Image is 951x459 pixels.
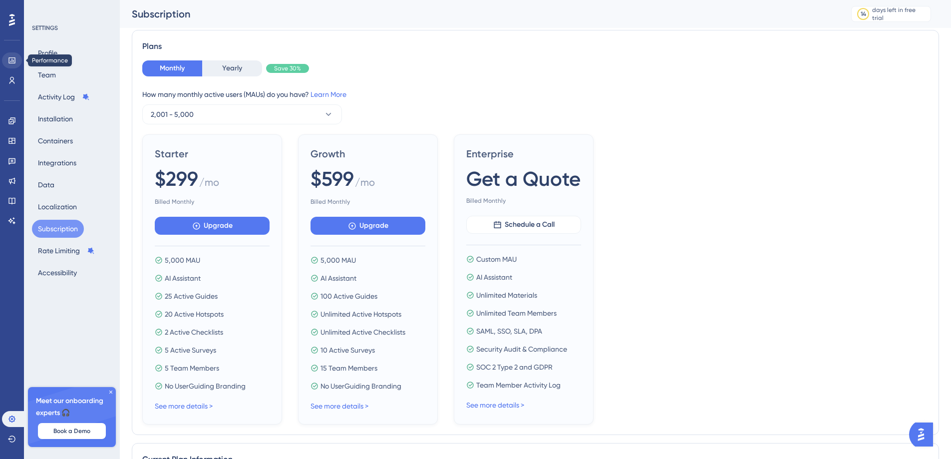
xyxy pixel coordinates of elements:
[204,220,233,232] span: Upgrade
[466,216,581,234] button: Schedule a Call
[142,60,202,76] button: Monthly
[311,402,368,410] a: See more details >
[151,108,194,120] span: 2,001 - 5,000
[355,175,375,194] span: / mo
[32,154,82,172] button: Integrations
[311,90,346,98] a: Learn More
[476,253,517,265] span: Custom MAU
[311,217,425,235] button: Upgrade
[505,219,555,231] span: Schedule a Call
[142,88,929,100] div: How many monthly active users (MAUs) do you have?
[466,401,524,409] a: See more details >
[165,362,219,374] span: 5 Team Members
[320,362,377,374] span: 15 Team Members
[320,290,377,302] span: 100 Active Guides
[142,40,929,52] div: Plans
[165,272,201,284] span: AI Assistant
[53,427,90,435] span: Book a Demo
[320,344,375,356] span: 10 Active Surveys
[155,198,270,206] span: Billed Monthly
[466,165,581,193] span: Get a Quote
[32,24,113,32] div: SETTINGS
[311,198,425,206] span: Billed Monthly
[320,272,356,284] span: AI Assistant
[32,110,79,128] button: Installation
[476,307,557,319] span: Unlimited Team Members
[466,147,581,161] span: Enterprise
[466,197,581,205] span: Billed Monthly
[155,402,213,410] a: See more details >
[311,147,425,161] span: Growth
[32,242,101,260] button: Rate Limiting
[32,88,96,106] button: Activity Log
[476,289,537,301] span: Unlimited Materials
[909,420,939,450] iframe: UserGuiding AI Assistant Launcher
[32,66,62,84] button: Team
[132,7,826,21] div: Subscription
[202,60,262,76] button: Yearly
[476,271,512,283] span: AI Assistant
[38,423,106,439] button: Book a Demo
[32,44,63,62] button: Profile
[320,326,405,338] span: Unlimited Active Checklists
[320,308,401,320] span: Unlimited Active Hotspots
[476,379,561,391] span: Team Member Activity Log
[155,147,270,161] span: Starter
[872,6,928,22] div: days left in free trial
[861,10,866,18] div: 14
[142,104,342,124] button: 2,001 - 5,000
[476,361,553,373] span: SOC 2 Type 2 and GDPR
[274,64,301,72] span: Save 30%
[32,264,83,282] button: Accessibility
[199,175,219,194] span: / mo
[359,220,388,232] span: Upgrade
[165,380,246,392] span: No UserGuiding Branding
[320,254,356,266] span: 5,000 MAU
[155,217,270,235] button: Upgrade
[165,254,200,266] span: 5,000 MAU
[32,198,83,216] button: Localization
[32,132,79,150] button: Containers
[320,380,401,392] span: No UserGuiding Branding
[32,220,84,238] button: Subscription
[165,290,218,302] span: 25 Active Guides
[476,343,567,355] span: Security Audit & Compliance
[165,308,224,320] span: 20 Active Hotspots
[311,165,354,193] span: $599
[32,176,60,194] button: Data
[165,326,223,338] span: 2 Active Checklists
[165,344,216,356] span: 5 Active Surveys
[36,395,108,419] span: Meet our onboarding experts 🎧
[155,165,198,193] span: $299
[476,325,542,337] span: SAML, SSO, SLA, DPA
